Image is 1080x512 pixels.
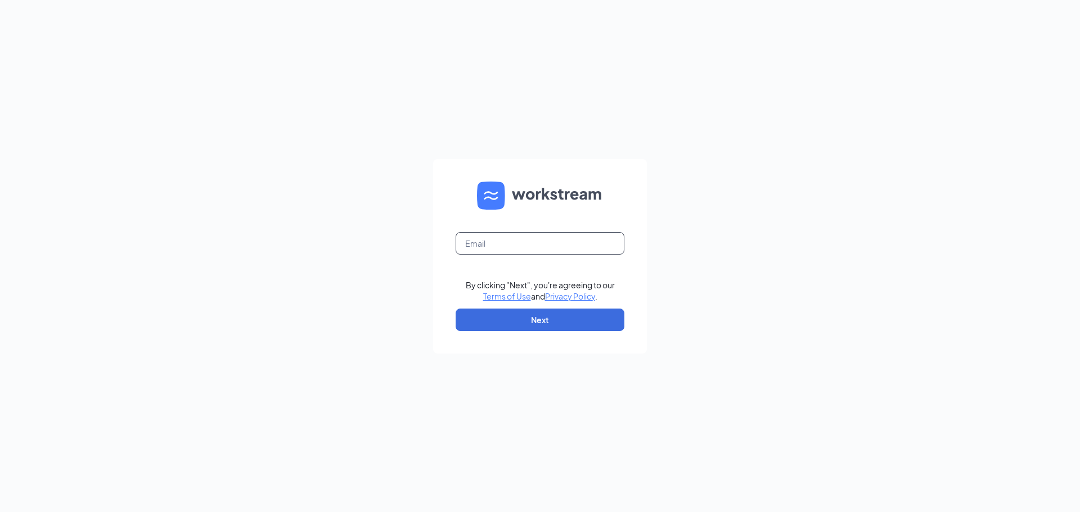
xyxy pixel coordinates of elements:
[456,232,624,255] input: Email
[466,279,615,302] div: By clicking "Next", you're agreeing to our and .
[545,291,595,301] a: Privacy Policy
[483,291,531,301] a: Terms of Use
[477,182,603,210] img: WS logo and Workstream text
[456,309,624,331] button: Next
